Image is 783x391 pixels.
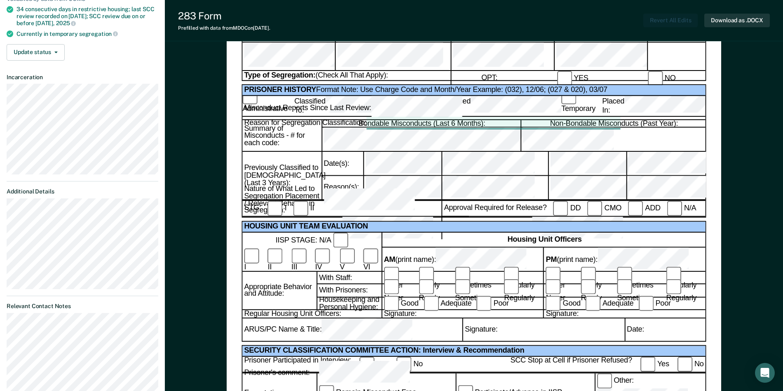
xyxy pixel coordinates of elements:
div: OPT: [481,74,497,84]
input: IV [315,248,331,264]
div: 283 Form [178,10,270,22]
button: Revert All Edits [643,14,698,27]
label: Poor [638,296,670,311]
input: Poor [638,296,654,311]
label: Other: [597,374,634,389]
input: Good [384,296,399,311]
label: II [268,248,285,271]
div: Format Note: Use Charge Code and Month/Year Example: (032), 12/06; (027 & 020), 03/07 [242,85,705,96]
input: III [291,248,307,264]
div: (print name): [384,248,543,271]
span: 2025 [56,20,76,26]
label: Sometimes [455,266,499,289]
div: Summary of Misconducts - # for each code: [242,120,321,152]
div: Signature: [381,310,543,318]
label: Rarely [581,266,612,289]
div: IISP STAGE: N/A [244,233,381,248]
input: Never [546,266,561,282]
input: Regularly [666,280,681,295]
b: Housing Unit Officers [507,236,581,243]
div: Bondable Misconducts (Last 6 Months): [321,120,520,128]
div: Regular Housing Unit Officers: [242,310,381,318]
button: Download as .DOCX [704,14,770,27]
input: No [396,357,412,372]
input: II [268,248,283,264]
div: Nature of What Led to Segregation Placement / Relevant Behavior in Segregation: [242,200,321,200]
label: Never [546,266,576,289]
div: SCC Stop at Cell if Prisoner Refused? [510,357,705,372]
input: V [340,248,355,264]
input: Rarely [419,280,434,295]
input: Never [384,266,399,282]
label: I [244,248,261,271]
div: Open Intercom Messenger [755,363,775,383]
dt: Additional Details [7,188,158,195]
input: Adequate [586,296,601,311]
label: CMO [588,200,622,216]
input: I [244,248,259,264]
input: Poor [476,296,492,311]
label: Never [384,280,414,302]
span: segregation [79,31,118,37]
div: Non-Bondable Misconducts (Past Year): [520,128,705,152]
div: Prisoner Name: [335,42,451,71]
label: ADD [628,200,661,216]
input: I [268,200,283,216]
label: Good [546,296,581,311]
div: (print name): [546,248,706,271]
label: V [340,248,357,271]
input: Rarely [581,280,596,295]
input: Sometimes [455,280,470,295]
input: DD [553,200,569,216]
div: Currently in temporary [16,30,158,38]
label: II [293,200,314,216]
input: Sometimes [617,266,633,282]
div: Misconduct Reports Since Last Review: [244,96,705,119]
div: Date(s): [321,152,363,176]
div: Approval Required for Release? [444,203,546,213]
div: Signature: [462,318,624,341]
dt: Relevant Contact Notes [7,303,158,310]
label: Rarely [419,280,450,302]
div: Date: [624,318,706,341]
div: Date of Last Warden Interview: [244,217,469,240]
label: NO [648,71,676,86]
b: Type of Segregation: [244,71,315,79]
div: Reason(s): [321,176,363,200]
label: Never [546,280,576,302]
input: Yes [359,357,375,372]
input: Never [546,280,561,295]
input: Rarely [419,266,434,282]
div: With Prisoners: [316,285,381,297]
input: Regularly [504,280,519,295]
b: HOUSING UNIT TEAM EVALUATION [244,222,368,231]
label: Never [384,266,414,289]
dt: Incarceration [7,74,158,81]
label: Adequate [424,296,471,311]
b: PM [546,256,557,263]
div: Yes [632,357,669,372]
input: YES [557,71,572,86]
input: Never [384,280,399,295]
label: Regularly [504,266,543,289]
label: Sometimes [455,280,499,302]
div: Signature: [543,310,705,318]
input: ADD [628,200,643,216]
label: Adequate [586,296,633,311]
div: ARUS/PC Name & Title: [244,318,462,341]
input: NO [648,71,663,86]
div: With Staff: [316,272,381,285]
input: CMO [588,200,603,216]
div: Prefilled with data from MDOC on [DATE] . [178,25,270,31]
input: VI [363,248,379,264]
label: IV [315,248,333,271]
input: Regularly [666,266,681,282]
div: Reason for Segregation Classification: [244,117,705,130]
div: (Check All That Apply): [242,71,450,87]
label: VI [363,248,382,271]
label: No [396,357,423,372]
button: Update status [7,44,65,61]
label: YES [557,71,588,86]
label: Good [384,296,418,311]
